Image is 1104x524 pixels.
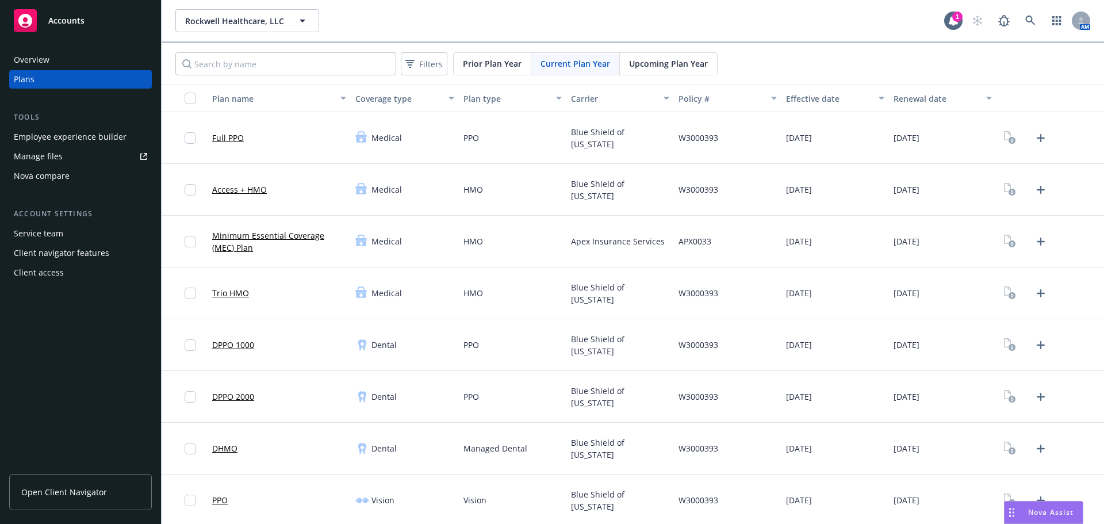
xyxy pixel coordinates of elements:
[185,443,196,454] input: Toggle Row Selected
[463,132,479,144] span: PPO
[212,93,333,105] div: Plan name
[463,339,479,351] span: PPO
[9,167,152,185] a: Nova compare
[678,287,718,299] span: W3000393
[371,235,402,247] span: Medical
[540,58,610,70] span: Current Plan Year
[786,132,812,144] span: [DATE]
[894,391,919,403] span: [DATE]
[14,128,126,146] div: Employee experience builder
[212,183,267,196] a: Access + HMO
[463,287,483,299] span: HMO
[14,263,64,282] div: Client access
[14,167,70,185] div: Nova compare
[9,208,152,220] div: Account settings
[463,235,483,247] span: HMO
[208,85,351,112] button: Plan name
[459,85,566,112] button: Plan type
[212,230,346,254] a: Minimum Essential Coverage (MEC) Plan​
[14,147,63,166] div: Manage files
[14,244,109,262] div: Client navigator features
[1032,284,1050,303] a: Upload Plan Documents
[175,9,319,32] button: Rockwell Healthcare, LLC
[786,391,812,403] span: [DATE]
[894,183,919,196] span: [DATE]
[629,58,708,70] span: Upcoming Plan Year
[786,442,812,454] span: [DATE]
[371,132,402,144] span: Medical
[371,442,397,454] span: Dental
[463,391,479,403] span: PPO
[992,9,1015,32] a: Report a Bug
[566,85,674,112] button: Carrier
[571,235,665,247] span: Apex Insurance Services
[14,224,63,243] div: Service team
[1001,491,1019,510] a: View Plan Documents
[1004,501,1083,524] button: Nova Assist
[185,288,196,299] input: Toggle Row Selected
[212,132,244,144] a: Full PPO
[185,184,196,196] input: Toggle Row Selected
[1019,9,1042,32] a: Search
[786,339,812,351] span: [DATE]
[786,183,812,196] span: [DATE]
[9,70,152,89] a: Plans
[9,51,152,69] a: Overview
[185,132,196,144] input: Toggle Row Selected
[571,385,669,409] span: Blue Shield of [US_STATE]
[463,442,527,454] span: Managed Dental
[185,391,196,403] input: Toggle Row Selected
[9,112,152,123] div: Tools
[212,339,254,351] a: DPPO 1000
[678,132,718,144] span: W3000393
[463,93,549,105] div: Plan type
[9,128,152,146] a: Employee experience builder
[1001,336,1019,354] a: View Plan Documents
[1001,232,1019,251] a: View Plan Documents
[678,339,718,351] span: W3000393
[894,287,919,299] span: [DATE]
[571,333,669,357] span: Blue Shield of [US_STATE]
[463,183,483,196] span: HMO
[894,93,979,105] div: Renewal date
[1032,491,1050,510] a: Upload Plan Documents
[1032,129,1050,147] a: Upload Plan Documents
[463,58,522,70] span: Prior Plan Year
[351,85,458,112] button: Coverage type
[1001,129,1019,147] a: View Plan Documents
[212,287,249,299] a: Trio HMO
[371,391,397,403] span: Dental
[678,442,718,454] span: W3000393
[48,16,85,25] span: Accounts
[1045,9,1068,32] a: Switch app
[894,494,919,506] span: [DATE]
[185,339,196,351] input: Toggle Row Selected
[571,488,669,512] span: Blue Shield of [US_STATE]
[1001,439,1019,458] a: View Plan Documents
[371,287,402,299] span: Medical
[786,287,812,299] span: [DATE]
[894,132,919,144] span: [DATE]
[419,58,443,70] span: Filters
[781,85,889,112] button: Effective date
[212,494,228,506] a: PPO
[678,235,711,247] span: APX0033
[1005,502,1019,523] div: Drag to move
[1032,181,1050,199] a: Upload Plan Documents
[21,486,107,498] span: Open Client Navigator
[9,244,152,262] a: Client navigator features
[889,85,996,112] button: Renewal date
[966,9,989,32] a: Start snowing
[1001,284,1019,303] a: View Plan Documents
[1001,388,1019,406] a: View Plan Documents
[786,494,812,506] span: [DATE]
[571,93,657,105] div: Carrier
[571,178,669,202] span: Blue Shield of [US_STATE]
[894,442,919,454] span: [DATE]
[212,391,254,403] a: DPPO 2000
[894,339,919,351] span: [DATE]
[175,52,396,75] input: Search by name
[9,224,152,243] a: Service team
[14,51,49,69] div: Overview
[401,52,447,75] button: Filters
